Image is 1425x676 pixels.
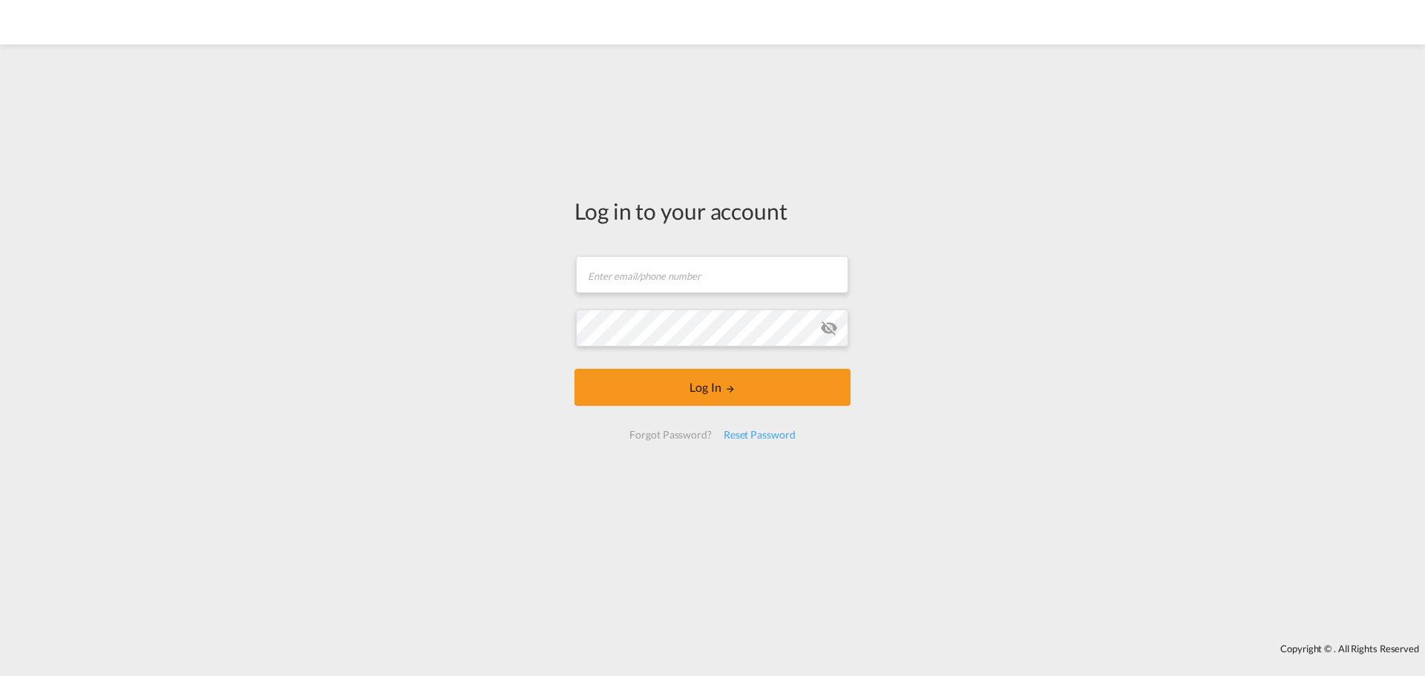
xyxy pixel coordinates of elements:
button: LOGIN [574,369,851,406]
div: Log in to your account [574,195,851,226]
md-icon: icon-eye-off [820,319,838,337]
div: Forgot Password? [623,421,717,448]
input: Enter email/phone number [576,256,848,293]
div: Reset Password [718,421,802,448]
